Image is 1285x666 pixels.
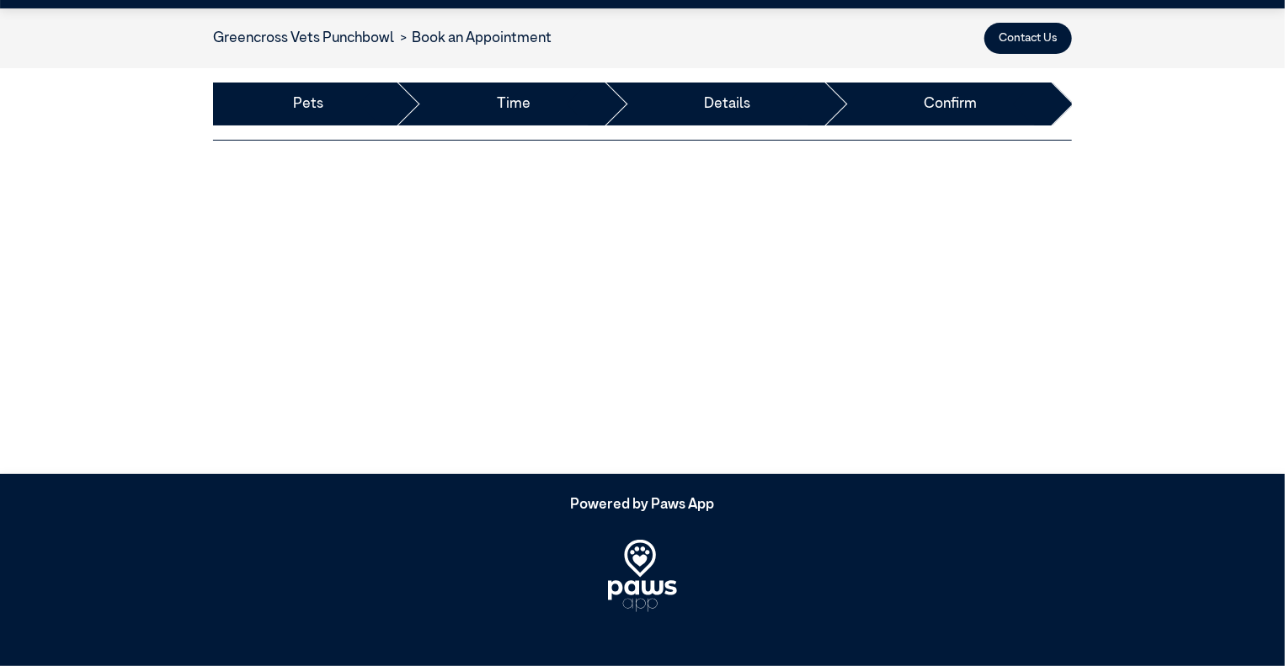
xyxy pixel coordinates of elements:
li: Book an Appointment [394,28,552,50]
h5: Powered by Paws App [213,497,1072,514]
button: Contact Us [984,23,1072,54]
img: PawsApp [608,540,677,611]
nav: breadcrumb [213,28,552,50]
a: Confirm [925,93,978,115]
a: Greencross Vets Punchbowl [213,31,394,45]
a: Pets [293,93,323,115]
a: Time [497,93,531,115]
a: Details [704,93,750,115]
